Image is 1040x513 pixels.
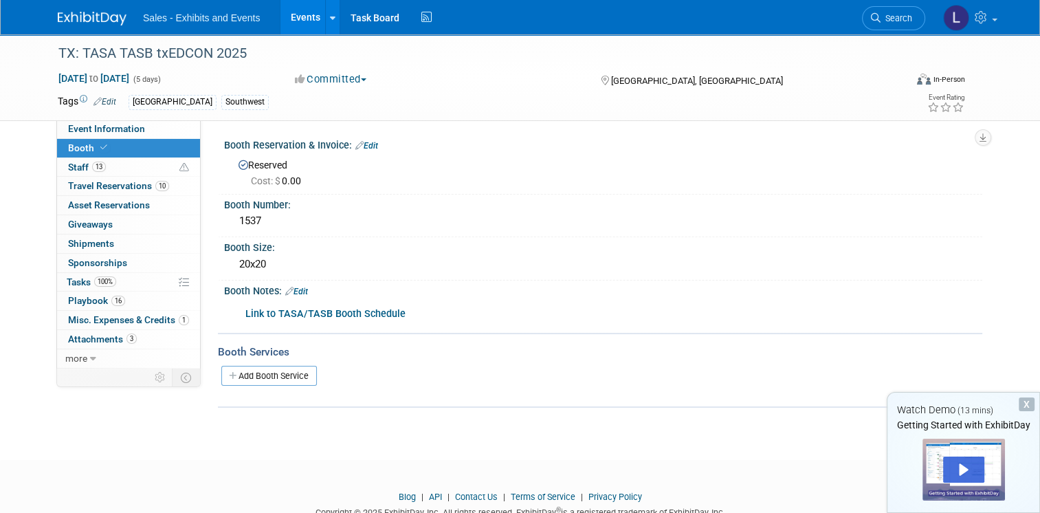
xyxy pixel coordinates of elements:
[224,135,982,153] div: Booth Reservation & Invoice:
[87,73,100,84] span: to
[57,158,200,177] a: Staff13
[234,155,972,188] div: Reserved
[68,219,113,230] span: Giveaways
[179,162,189,174] span: Potential Scheduling Conflict -- at least one attendee is tagged in another overlapping event.
[68,314,189,325] span: Misc. Expenses & Credits
[927,94,964,101] div: Event Rating
[57,254,200,272] a: Sponsorships
[1019,397,1035,411] div: Dismiss
[58,12,126,25] img: ExhibitDay
[68,199,150,210] span: Asset Reservations
[57,177,200,195] a: Travel Reservations10
[887,403,1039,417] div: Watch Demo
[68,162,106,173] span: Staff
[179,315,189,325] span: 1
[68,123,145,134] span: Event Information
[57,120,200,138] a: Event Information
[57,139,200,157] a: Booth
[68,180,169,191] span: Travel Reservations
[221,95,269,109] div: Southwest
[68,257,127,268] span: Sponsorships
[148,369,173,386] td: Personalize Event Tab Strip
[57,234,200,253] a: Shipments
[251,175,282,186] span: Cost: $
[57,330,200,349] a: Attachments3
[68,295,125,306] span: Playbook
[67,276,116,287] span: Tasks
[588,492,642,502] a: Privacy Policy
[224,237,982,254] div: Booth Size:
[245,308,406,320] a: Link to TASA/TASB Booth Schedule
[418,492,427,502] span: |
[933,74,965,85] div: In-Person
[917,74,931,85] img: Format-Inperson.png
[224,281,982,298] div: Booth Notes:
[943,457,984,483] div: Play
[234,210,972,232] div: 1537
[68,238,114,249] span: Shipments
[887,418,1039,432] div: Getting Started with ExhibitDay
[143,12,260,23] span: Sales - Exhibits and Events
[92,162,106,172] span: 13
[57,349,200,368] a: more
[94,276,116,287] span: 100%
[54,41,888,66] div: TX: TASA TASB txEDCON 2025
[251,175,307,186] span: 0.00
[943,5,969,31] img: Lewis Cruz
[218,345,982,360] div: Booth Services
[511,492,575,502] a: Terms of Service
[831,72,965,92] div: Event Format
[455,492,498,502] a: Contact Us
[57,215,200,234] a: Giveaways
[57,273,200,292] a: Tasks100%
[881,13,912,23] span: Search
[285,287,308,296] a: Edit
[93,97,116,107] a: Edit
[234,254,972,275] div: 20x20
[68,334,137,345] span: Attachments
[224,195,982,212] div: Booth Number:
[355,141,378,151] a: Edit
[126,334,137,344] span: 3
[429,492,442,502] a: API
[111,296,125,306] span: 16
[444,492,453,502] span: |
[399,492,416,502] a: Blog
[611,76,783,86] span: [GEOGRAPHIC_DATA], [GEOGRAPHIC_DATA]
[862,6,925,30] a: Search
[68,142,110,153] span: Booth
[129,95,217,109] div: [GEOGRAPHIC_DATA]
[500,492,509,502] span: |
[57,311,200,329] a: Misc. Expenses & Credits1
[155,181,169,191] span: 10
[173,369,201,386] td: Toggle Event Tabs
[58,94,116,110] td: Tags
[577,492,586,502] span: |
[65,353,87,364] span: more
[58,72,130,85] span: [DATE] [DATE]
[100,144,107,151] i: Booth reservation complete
[132,75,161,84] span: (5 days)
[57,196,200,215] a: Asset Reservations
[290,72,372,87] button: Committed
[57,292,200,310] a: Playbook16
[221,366,317,386] a: Add Booth Service
[958,406,993,415] span: (13 mins)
